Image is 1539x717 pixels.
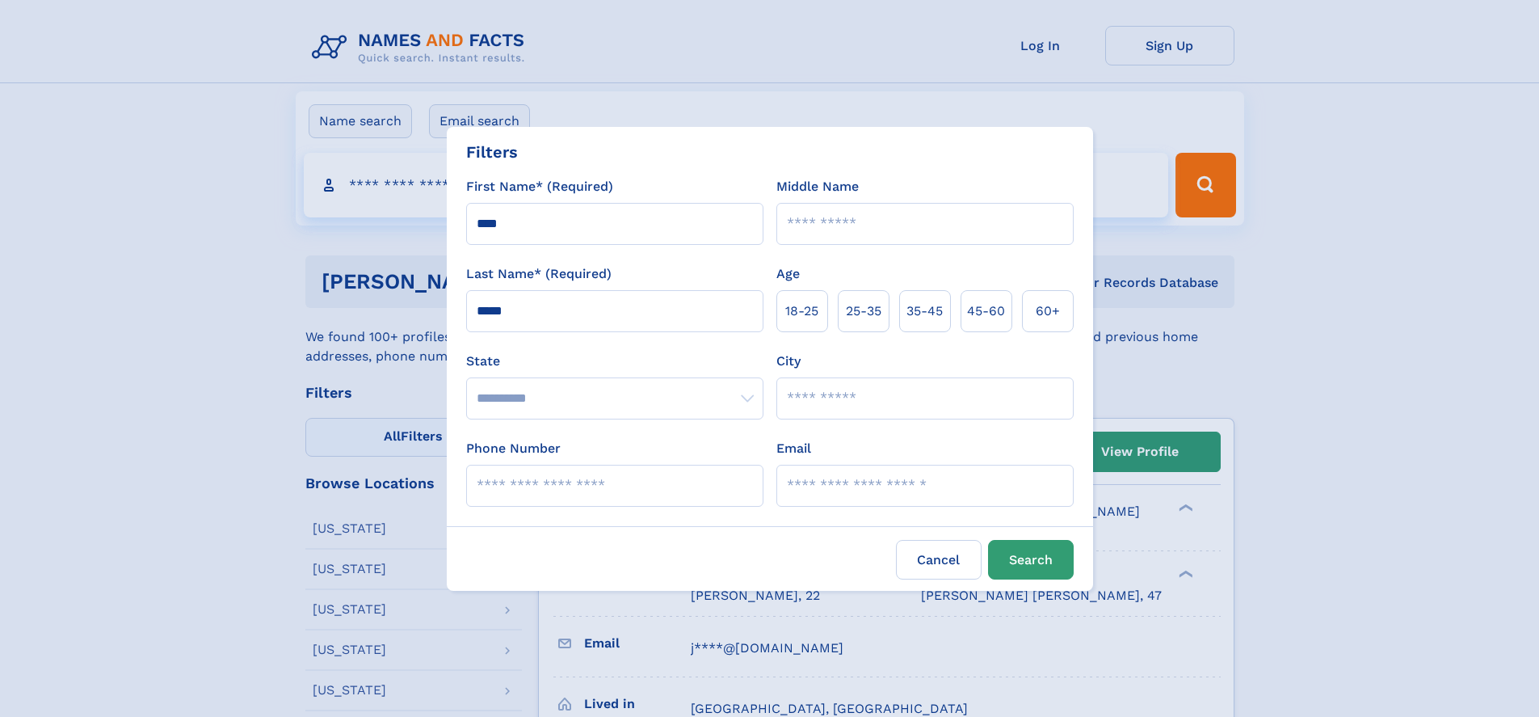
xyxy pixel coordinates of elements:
[466,140,518,164] div: Filters
[906,302,943,321] span: 35‑45
[785,302,818,321] span: 18‑25
[466,352,763,371] label: State
[988,540,1074,580] button: Search
[967,302,1005,321] span: 45‑60
[776,439,811,458] label: Email
[846,302,881,321] span: 25‑35
[1036,302,1060,321] span: 60+
[896,540,982,580] label: Cancel
[466,264,612,284] label: Last Name* (Required)
[776,177,859,196] label: Middle Name
[466,439,561,458] label: Phone Number
[776,264,800,284] label: Age
[776,352,801,371] label: City
[466,177,613,196] label: First Name* (Required)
